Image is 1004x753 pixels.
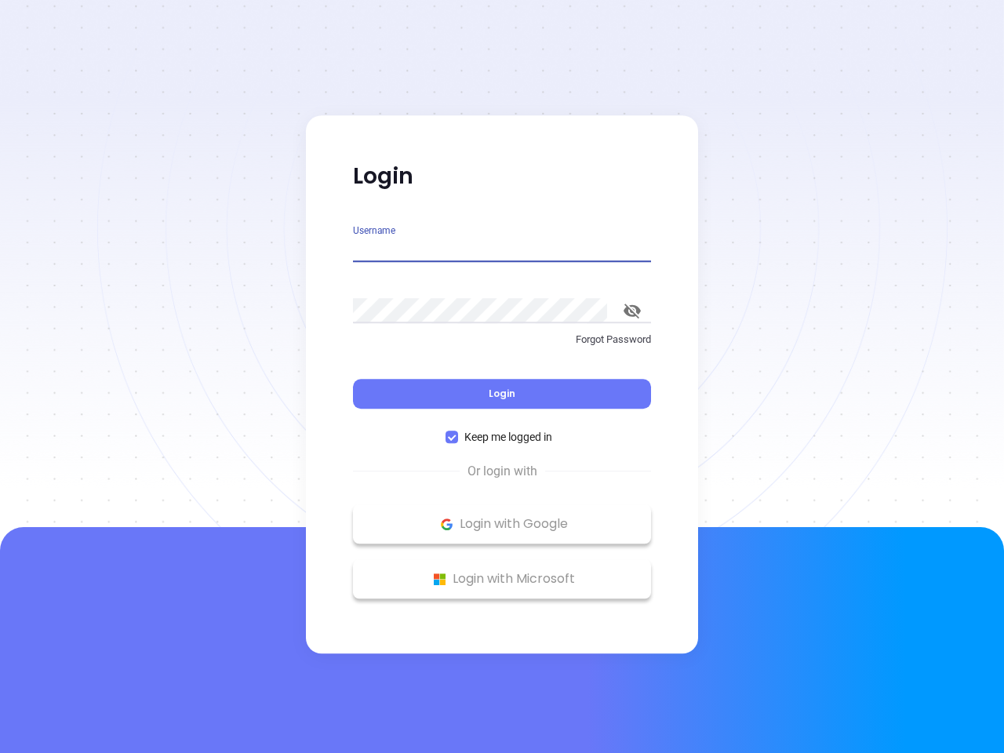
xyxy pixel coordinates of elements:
[361,567,643,591] p: Login with Microsoft
[430,569,449,589] img: Microsoft Logo
[361,512,643,536] p: Login with Google
[353,332,651,360] a: Forgot Password
[353,332,651,347] p: Forgot Password
[437,515,457,534] img: Google Logo
[353,226,395,235] label: Username
[353,504,651,544] button: Google Logo Login with Google
[460,462,545,481] span: Or login with
[353,162,651,191] p: Login
[353,379,651,409] button: Login
[613,292,651,329] button: toggle password visibility
[458,428,558,446] span: Keep me logged in
[353,559,651,598] button: Microsoft Logo Login with Microsoft
[489,387,515,400] span: Login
